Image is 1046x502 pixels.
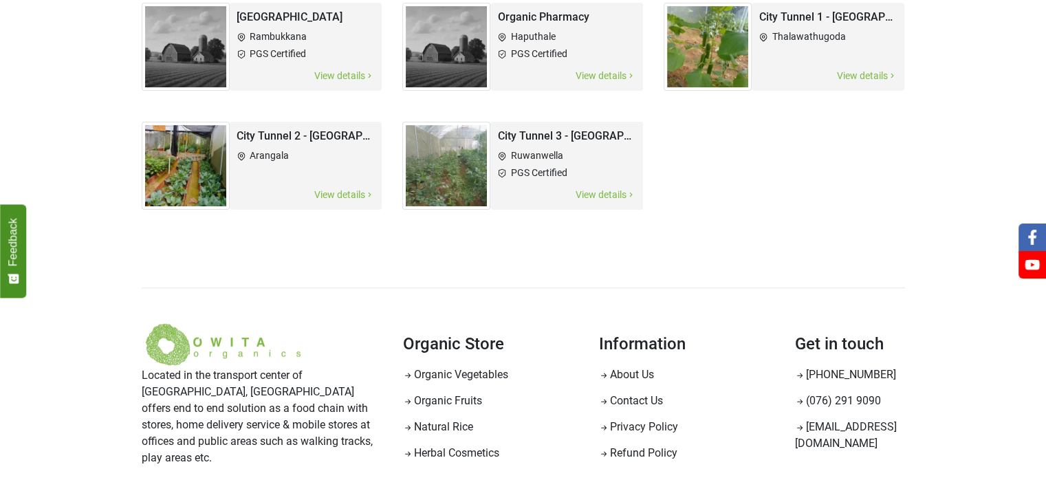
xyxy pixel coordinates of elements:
p: Located in the transport center of [GEOGRAPHIC_DATA], [GEOGRAPHIC_DATA] offers end to end solutio... [142,367,382,466]
span: View details [313,68,375,84]
span: View details [574,68,636,84]
h2: City Tunnel 3 - [GEOGRAPHIC_DATA] [497,129,636,144]
a: Refund Policy [598,446,677,459]
h4: Organic Store [402,333,578,355]
li: Rambukkana [237,30,375,44]
img: Organic Pharmacy [402,3,490,91]
li: Thalawathugoda [759,30,897,44]
h4: Get in touch [794,333,904,355]
h2: City Tunnel 1 - [GEOGRAPHIC_DATA] [759,10,897,25]
h2: City Tunnel 2 - [GEOGRAPHIC_DATA] [237,129,375,144]
a: Natural Rice [402,420,472,433]
a: City Tunnel 2 - ArangalaCity Tunnel 2 - [GEOGRAPHIC_DATA]ArangalaView details [142,101,382,220]
span: Feedback [7,218,19,266]
img: Welcome to Owita [142,323,307,367]
li: PGS Certified [497,47,636,61]
li: PGS Certified [497,166,636,180]
a: Organic Vegetables [402,368,508,381]
h2: Organic Pharmacy [497,10,636,25]
img: City Tunnel 3 - Ruwanwella [402,122,490,210]
a: City Tunnel 3 - RuwanwellaCity Tunnel 3 - [GEOGRAPHIC_DATA]RuwanwellaPGS CertifiedView details [402,101,643,220]
h4: Information [598,333,774,355]
a: Contact Us [598,394,662,407]
span: View details [836,68,897,84]
li: Arangala [237,149,375,163]
li: Ruwanwella [497,149,636,163]
a: [EMAIL_ADDRESS][DOMAIN_NAME] [794,420,896,450]
span: View details [313,187,375,203]
li: PGS Certified [237,47,375,61]
a: [PHONE_NUMBER] [794,368,895,381]
span: View details [574,187,636,203]
a: About Us [598,368,653,381]
a: (076) 291 9090 [794,394,880,407]
li: Haputhale [497,30,636,44]
h2: [GEOGRAPHIC_DATA] [237,10,375,25]
img: City Tunnel 1 - Thalawathugoda [664,3,752,91]
a: Herbal Cosmetics [402,446,499,459]
img: Pinnalanda Farm [142,3,230,91]
a: Privacy Policy [598,420,677,433]
a: Organic Fruits [402,394,481,407]
img: City Tunnel 2 - Arangala [142,122,230,210]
